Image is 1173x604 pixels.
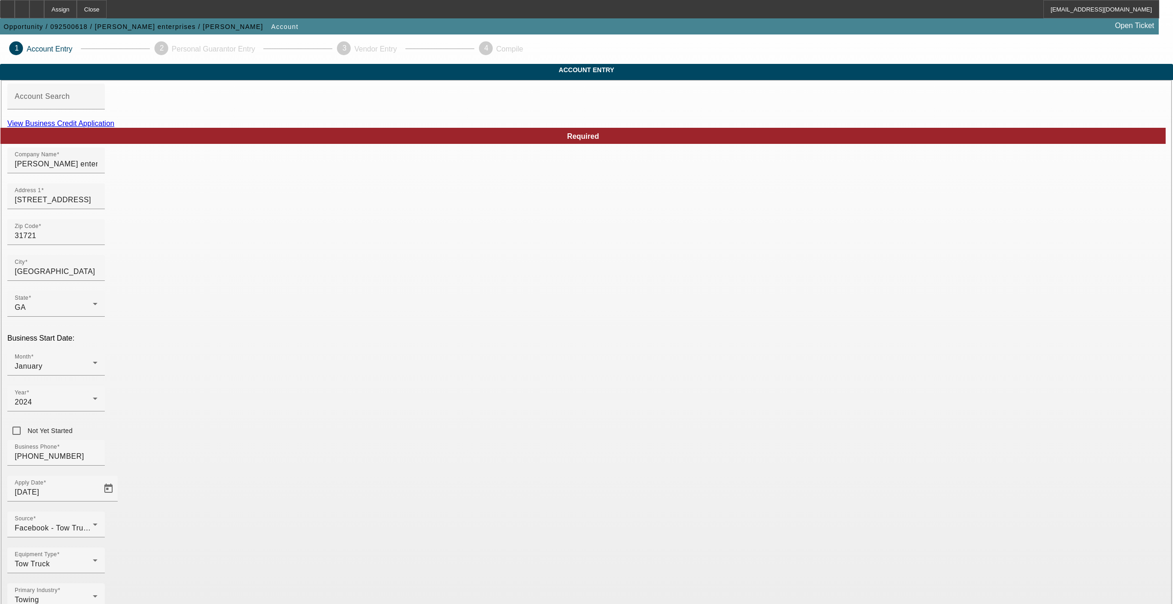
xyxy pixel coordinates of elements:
span: 3 [342,44,347,52]
mat-label: Month [15,354,31,360]
p: Business Start Date: [7,334,1166,342]
mat-label: Business Phone [15,444,57,450]
p: Vendor Entry [354,45,397,53]
mat-label: Source [15,516,33,522]
span: 2 [160,44,164,52]
mat-label: Address 1 [15,188,41,194]
mat-label: State [15,295,28,301]
mat-label: Apply Date [15,480,43,486]
mat-label: Account Search [15,92,70,100]
mat-label: Primary Industry [15,587,57,593]
span: Tow Truck [15,560,50,568]
span: 2024 [15,398,32,406]
span: Account Entry [7,66,1166,74]
mat-label: Zip Code [15,223,39,229]
span: 1 [15,44,19,52]
label: Not Yet Started [26,426,73,435]
button: Account [269,18,301,35]
span: Required [567,132,599,140]
button: Open calendar [99,479,118,498]
p: Compile [496,45,524,53]
mat-label: Equipment Type [15,552,57,558]
span: January [15,362,42,370]
p: Personal Guarantor Entry [172,45,255,53]
span: Account [271,23,298,30]
mat-label: Company Name [15,152,57,158]
span: Facebook - Tow Truck to Buy & Sale [15,524,141,532]
span: Towing [15,596,39,604]
a: Open Ticket [1111,18,1158,34]
mat-label: City [15,259,25,265]
p: Account Entry [27,45,73,53]
span: 4 [484,44,489,52]
span: GA [15,303,26,311]
mat-label: Year [15,390,27,396]
span: Opportunity / 092500618 / [PERSON_NAME] enterprises / [PERSON_NAME] [4,23,263,30]
a: View Business Credit Application [7,120,114,127]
